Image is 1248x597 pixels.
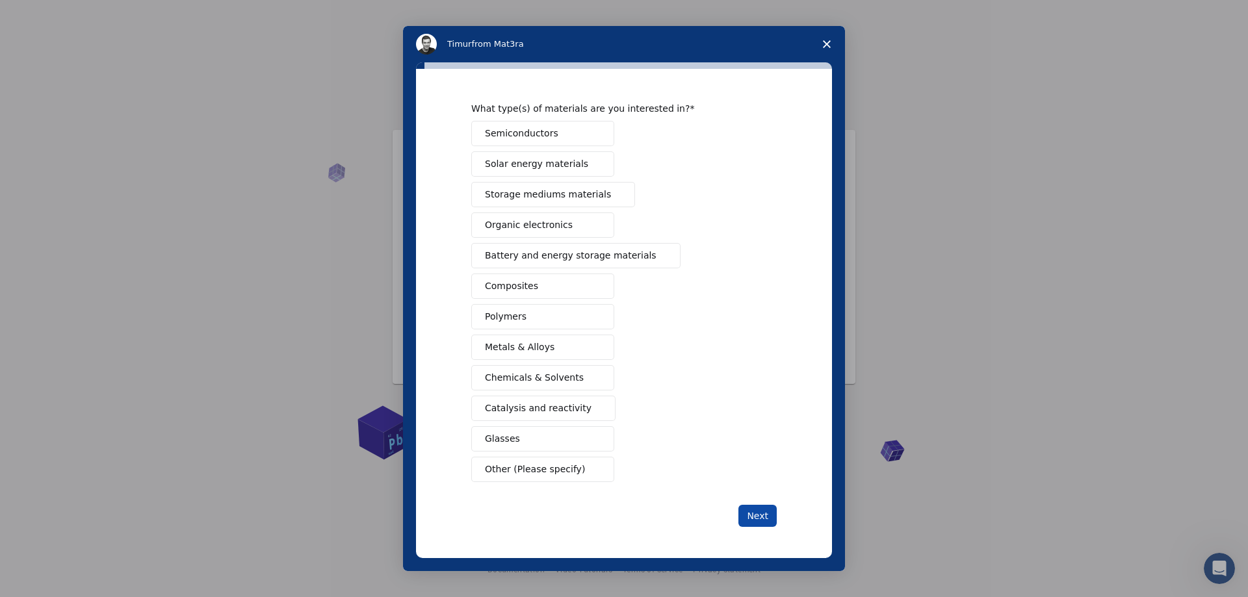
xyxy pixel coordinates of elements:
[471,182,635,207] button: Storage mediums materials
[471,103,757,114] div: What type(s) of materials are you interested in?
[485,371,584,385] span: Chemicals & Solvents
[416,34,437,55] img: Profile image for Timur
[471,304,614,329] button: Polymers
[26,9,70,21] span: Support
[471,457,614,482] button: Other (Please specify)
[485,157,588,171] span: Solar energy materials
[485,310,526,324] span: Polymers
[485,218,573,232] span: Organic electronics
[471,273,614,299] button: Composites
[738,505,777,527] button: Next
[485,249,656,262] span: Battery and energy storage materials
[471,365,614,390] button: Chemicals & Solvents
[471,335,614,360] button: Metals & Alloys
[485,279,538,293] span: Composites
[471,426,614,451] button: Glasses
[471,243,681,268] button: Battery and energy storage materials
[485,463,585,476] span: Other (Please specify)
[485,401,591,415] span: Catalysis and reactivity
[471,151,614,177] button: Solar energy materials
[471,396,616,421] button: Catalysis and reactivity
[471,121,614,146] button: Semiconductors
[485,127,558,140] span: Semiconductors
[485,432,520,446] span: Glasses
[485,340,554,354] span: Metals & Alloys
[809,26,845,62] span: Close survey
[471,212,614,238] button: Organic electronics
[471,39,523,49] span: from Mat3ra
[485,188,611,201] span: Storage mediums materials
[447,39,471,49] span: Timur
